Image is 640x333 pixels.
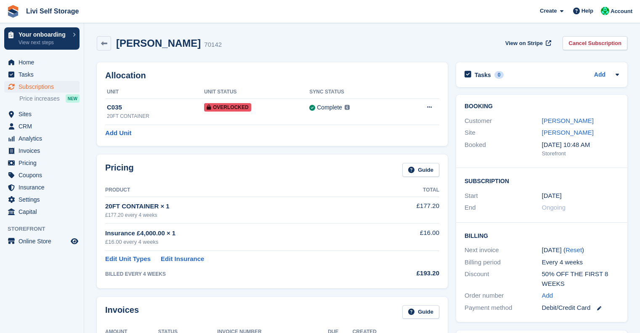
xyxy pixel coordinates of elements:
[542,140,619,150] div: [DATE] 10:48 AM
[19,157,69,169] span: Pricing
[465,103,619,110] h2: Booking
[116,37,201,49] h2: [PERSON_NAME]
[105,184,377,197] th: Product
[465,269,542,288] div: Discount
[105,305,139,319] h2: Invoices
[601,7,609,15] img: Joe Robertson
[4,235,80,247] a: menu
[505,39,543,48] span: View on Stripe
[345,105,350,110] img: icon-info-grey-7440780725fd019a000dd9b08b2336e03edf1995a4989e88bcd33f0948082b44.svg
[19,181,69,193] span: Insurance
[204,40,222,50] div: 70142
[19,120,69,132] span: CRM
[309,85,400,99] th: Sync Status
[465,176,619,185] h2: Subscription
[4,157,80,169] a: menu
[8,225,84,233] span: Storefront
[4,69,80,80] a: menu
[465,245,542,255] div: Next invoice
[19,69,69,80] span: Tasks
[540,7,557,15] span: Create
[402,305,439,319] a: Guide
[542,245,619,255] div: [DATE] ( )
[563,36,627,50] a: Cancel Subscription
[4,108,80,120] a: menu
[19,145,69,157] span: Invoices
[377,269,439,278] div: £193.20
[377,184,439,197] th: Total
[4,181,80,193] a: menu
[107,103,204,112] div: C035
[465,140,542,158] div: Booked
[465,258,542,267] div: Billing period
[542,149,619,158] div: Storefront
[4,169,80,181] a: menu
[4,27,80,50] a: Your onboarding View next steps
[611,7,632,16] span: Account
[465,116,542,126] div: Customer
[4,120,80,132] a: menu
[542,204,566,211] span: Ongoing
[4,56,80,68] a: menu
[317,103,342,112] div: Complete
[582,7,593,15] span: Help
[204,103,251,112] span: Overlocked
[465,291,542,301] div: Order number
[66,94,80,103] div: NEW
[23,4,82,18] a: Livi Self Storage
[69,236,80,246] a: Preview store
[542,291,553,301] a: Add
[502,36,553,50] a: View on Stripe
[542,303,619,313] div: Debit/Credit Card
[19,95,60,103] span: Price increases
[204,85,309,99] th: Unit Status
[4,194,80,205] a: menu
[402,163,439,177] a: Guide
[4,81,80,93] a: menu
[4,133,80,144] a: menu
[4,145,80,157] a: menu
[19,56,69,68] span: Home
[542,129,594,136] a: [PERSON_NAME]
[542,117,594,124] a: [PERSON_NAME]
[465,303,542,313] div: Payment method
[377,224,439,251] td: £16.00
[105,71,439,80] h2: Allocation
[105,163,134,177] h2: Pricing
[19,32,69,37] p: Your onboarding
[542,269,619,288] div: 50% OFF THE FIRST 8 WEEKS
[105,229,377,238] div: Insurance £4,000.00 × 1
[19,169,69,181] span: Coupons
[19,39,69,46] p: View next steps
[494,71,504,79] div: 0
[19,194,69,205] span: Settings
[465,128,542,138] div: Site
[566,246,582,253] a: Reset
[19,133,69,144] span: Analytics
[542,191,562,201] time: 2025-02-03 01:00:00 UTC
[542,258,619,267] div: Every 4 weeks
[465,191,542,201] div: Start
[105,211,377,219] div: £177.20 every 4 weeks
[7,5,19,18] img: stora-icon-8386f47178a22dfd0bd8f6a31ec36ba5ce8667c1dd55bd0f319d3a0aa187defe.svg
[19,108,69,120] span: Sites
[161,254,204,264] a: Edit Insurance
[105,238,377,246] div: £16.00 every 4 weeks
[19,94,80,103] a: Price increases NEW
[465,203,542,213] div: End
[107,112,204,120] div: 20FT CONTAINER
[105,270,377,278] div: BILLED EVERY 4 WEEKS
[105,128,131,138] a: Add Unit
[19,81,69,93] span: Subscriptions
[19,206,69,218] span: Capital
[19,235,69,247] span: Online Store
[4,206,80,218] a: menu
[475,71,491,79] h2: Tasks
[377,197,439,223] td: £177.20
[594,70,605,80] a: Add
[465,231,619,240] h2: Billing
[105,202,377,211] div: 20FT CONTAINER × 1
[105,85,204,99] th: Unit
[105,254,151,264] a: Edit Unit Types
